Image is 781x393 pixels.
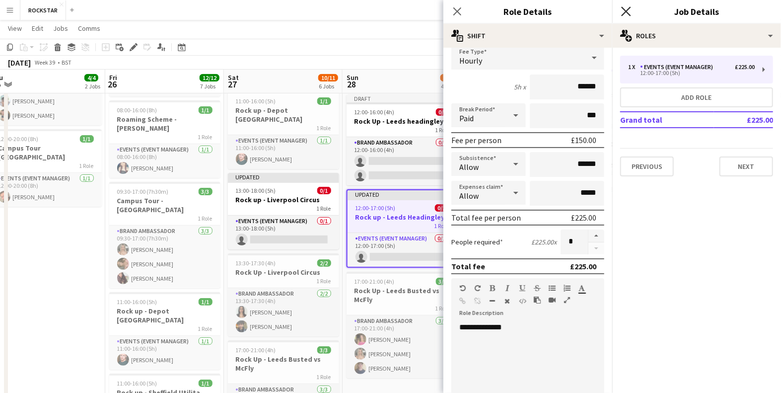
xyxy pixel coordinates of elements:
[347,94,458,185] app-job-card: Draft12:00-16:00 (4h)0/2Rock Up - Leeds headingley1 RoleBrand Ambassador0/212:00-16:00 (4h)
[474,284,481,292] button: Redo
[534,296,541,304] button: Paste as plain text
[451,261,485,271] div: Total fee
[714,112,773,128] td: £225.00
[228,253,339,336] app-job-card: 13:30-17:30 (4h)2/2Rock Up - Liverpool Circus1 RoleBrand Ambassador2/213:30-17:30 (4h)[PERSON_NAM...
[347,272,458,378] app-job-card: 17:00-21:00 (4h)3/3Rock Up - Leeds Busted vs McFly1 RoleBrand Ambassador3/317:00-21:00 (4h)[PERSO...
[347,73,358,82] span: Sun
[355,108,395,116] span: 12:00-16:00 (4h)
[117,106,157,114] span: 08:00-16:00 (8h)
[117,380,157,387] span: 11:00-16:00 (5h)
[436,108,450,116] span: 0/2
[347,117,458,126] h3: Rock Up - Leeds headingley
[228,173,339,249] app-job-card: Updated13:00-18:00 (5h)0/1Rock up - Liverpool Circus1 RoleEvents (Event Manager)0/113:00-18:00 (5h)
[8,24,22,33] span: View
[504,284,511,292] button: Italic
[200,82,219,90] div: 7 Jobs
[236,259,276,267] span: 13:30-17:30 (4h)
[317,259,331,267] span: 2/2
[348,213,457,222] h3: Rock up - Leeds Headingley
[33,59,58,66] span: Week 39
[434,222,449,230] span: 1 Role
[317,205,331,212] span: 1 Role
[620,157,674,176] button: Previous
[534,284,541,292] button: Strikethrough
[228,73,239,82] span: Sat
[489,284,496,292] button: Bold
[228,288,339,336] app-card-role: Brand Ambassador2/213:30-17:30 (4h)[PERSON_NAME][PERSON_NAME]
[459,191,479,201] span: Allow
[640,64,717,71] div: Events (Event Manager)
[198,325,213,332] span: 1 Role
[228,355,339,373] h3: Rock Up - Leeds Busted vs McFly
[443,5,612,18] h3: Role Details
[435,305,450,312] span: 1 Role
[317,124,331,132] span: 1 Role
[109,144,220,178] app-card-role: Events (Event Manager)1/108:00-16:00 (8h)[PERSON_NAME]
[20,0,66,20] button: ROCKSTAR
[109,226,220,288] app-card-role: Brand Ambassador3/309:30-17:00 (7h30m)[PERSON_NAME][PERSON_NAME][PERSON_NAME]
[108,79,117,90] span: 26
[348,190,457,198] div: Updated
[459,56,482,66] span: Hourly
[85,82,100,90] div: 2 Jobs
[451,135,501,145] div: Fee per person
[620,112,714,128] td: Grand total
[571,213,596,223] div: £225.00
[236,187,276,194] span: 13:00-18:00 (5h)
[347,137,458,185] app-card-role: Brand Ambassador0/212:00-16:00 (4h)
[347,315,458,378] app-card-role: Brand Ambassador3/317:00-21:00 (4h)[PERSON_NAME][PERSON_NAME][PERSON_NAME]
[489,297,496,305] button: Horizontal Line
[519,297,526,305] button: HTML Code
[109,292,220,370] div: 11:00-16:00 (5h)1/1Rock up - Depot [GEOGRAPHIC_DATA]1 RoleEvents (Event Manager)1/111:00-16:00 (5...
[519,284,526,292] button: Underline
[228,135,339,169] app-card-role: Events (Event Manager)1/111:00-16:00 (5h)[PERSON_NAME]
[345,79,358,90] span: 28
[228,216,339,249] app-card-role: Events (Event Manager)0/113:00-18:00 (5h)
[79,162,94,169] span: 1 Role
[317,277,331,285] span: 1 Role
[74,22,104,35] a: Comms
[319,82,338,90] div: 6 Jobs
[84,74,98,81] span: 4/4
[355,204,396,212] span: 12:00-17:00 (5h)
[441,82,456,90] div: 4 Jobs
[443,24,612,48] div: Shift
[199,106,213,114] span: 1/1
[228,195,339,204] h3: Rock up - Liverpool Circus
[109,182,220,288] app-job-card: 09:30-17:00 (7h30m)3/3Campus Tour - [GEOGRAPHIC_DATA]1 RoleBrand Ambassador3/309:30-17:00 (7h30m)...
[514,82,526,91] div: 5h x
[504,297,511,305] button: Clear Formatting
[109,100,220,178] app-job-card: 08:00-16:00 (8h)1/1Roaming Scheme - [PERSON_NAME]1 RoleEvents (Event Manager)1/108:00-16:00 (8h)[...
[459,113,474,123] span: Paid
[451,237,503,246] label: People required
[459,162,479,172] span: Allow
[347,94,458,102] div: Draft
[53,24,68,33] span: Jobs
[347,286,458,304] h3: Rock Up - Leeds Busted vs McFly
[628,64,640,71] div: 1 x
[80,135,94,143] span: 1/1
[228,91,339,169] app-job-card: 11:00-16:00 (5h)1/1Rock up - Depot [GEOGRAPHIC_DATA]1 RoleEvents (Event Manager)1/111:00-16:00 (5...
[109,73,117,82] span: Fri
[317,97,331,105] span: 1/1
[435,126,450,134] span: 1 Role
[436,278,450,285] span: 3/3
[109,115,220,133] h3: Roaming Scheme - [PERSON_NAME]
[317,346,331,354] span: 3/3
[32,24,43,33] span: Edit
[228,106,339,124] h3: Rock up - Depot [GEOGRAPHIC_DATA]
[588,230,604,242] button: Increase
[578,284,585,292] button: Text Color
[109,336,220,370] app-card-role: Events (Event Manager)1/111:00-16:00 (5h)[PERSON_NAME]
[435,204,449,212] span: 0/1
[628,71,755,76] div: 12:00-17:00 (5h)
[28,22,47,35] a: Edit
[49,22,72,35] a: Jobs
[78,24,100,33] span: Comms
